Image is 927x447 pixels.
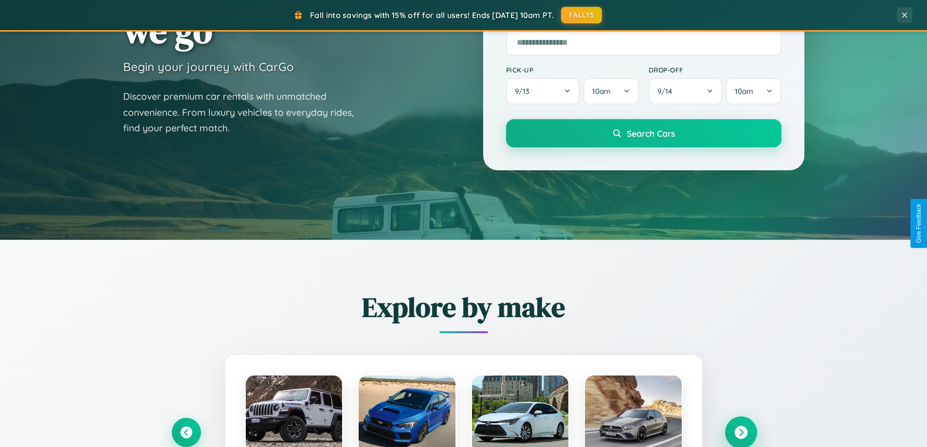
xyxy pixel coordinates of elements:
[506,119,782,147] button: Search Cars
[915,204,922,243] div: Give Feedback
[649,78,723,105] button: 9/14
[123,89,366,136] p: Discover premium car rentals with unmatched convenience. From luxury vehicles to everyday rides, ...
[649,66,782,74] label: Drop-off
[506,66,639,74] label: Pick-up
[310,10,554,20] span: Fall into savings with 15% off for all users! Ends [DATE] 10am PT.
[726,78,781,105] button: 10am
[627,128,675,139] span: Search Cars
[592,87,611,96] span: 10am
[583,78,638,105] button: 10am
[657,87,677,96] span: 9 / 14
[561,7,602,23] button: FALL15
[735,87,753,96] span: 10am
[506,78,580,105] button: 9/13
[515,87,534,96] span: 9 / 13
[172,288,756,326] h2: Explore by make
[123,59,294,74] h3: Begin your journey with CarGo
